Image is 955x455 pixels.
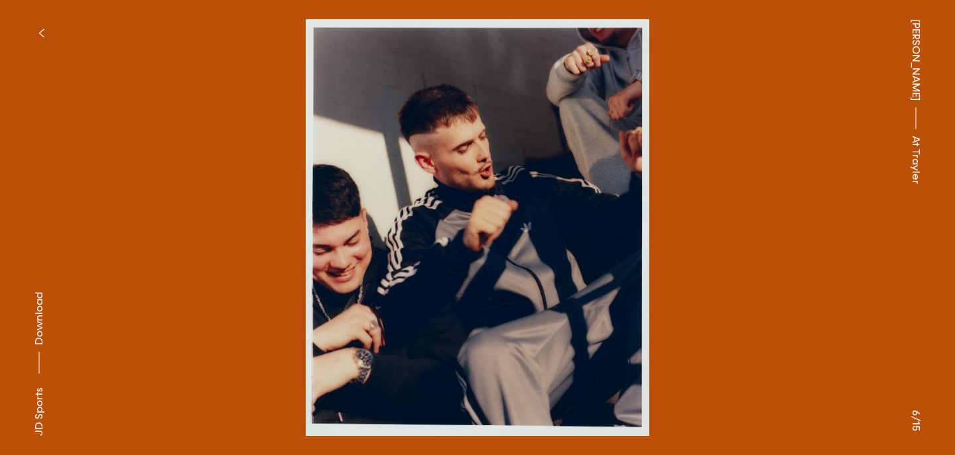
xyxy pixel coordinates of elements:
span: Download [32,292,46,345]
a: [PERSON_NAME] [908,19,924,101]
div: JD Sports [31,387,47,436]
span: At Trayler [908,136,924,184]
button: Download asset [31,292,47,380]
